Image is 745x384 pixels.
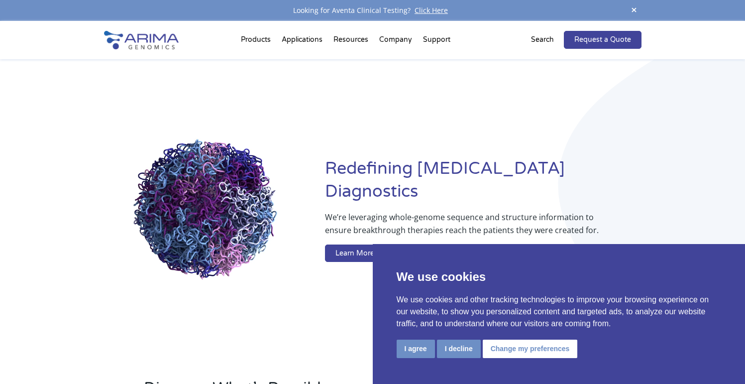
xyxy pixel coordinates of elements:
p: We’re leveraging whole-genome sequence and structure information to ensure breakthrough therapies... [325,211,601,245]
p: We use cookies [397,268,722,286]
button: I agree [397,340,435,358]
div: Looking for Aventa Clinical Testing? [104,4,641,17]
p: Search [531,33,554,46]
a: Learn More [325,245,385,262]
a: Request a Quote [564,31,641,49]
h1: Redefining [MEDICAL_DATA] Diagnostics [325,157,641,211]
a: Click Here [411,5,452,15]
img: Arima-Genomics-logo [104,31,179,49]
button: Change my preferences [483,340,578,358]
p: We use cookies and other tracking technologies to improve your browsing experience on our website... [397,294,722,330]
button: I decline [437,340,481,358]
